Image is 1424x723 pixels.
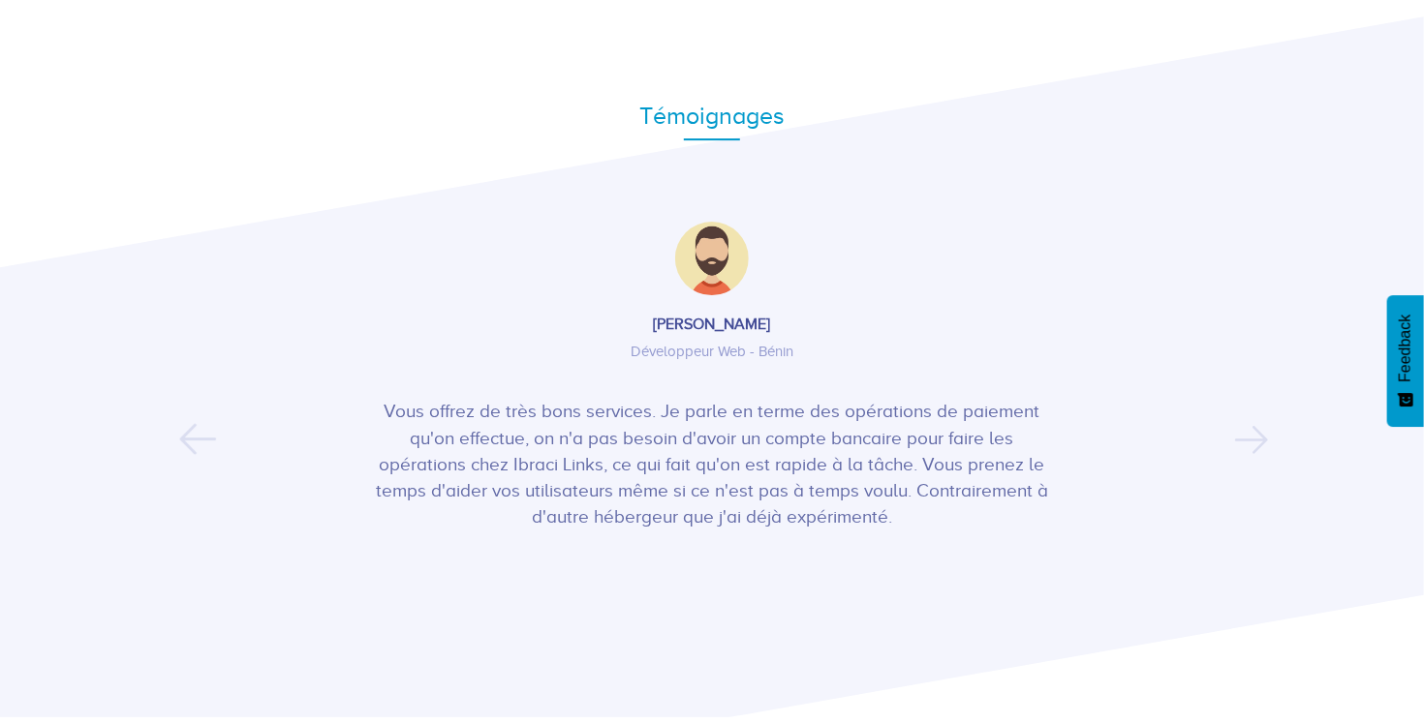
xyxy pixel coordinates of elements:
[160,636,1264,659] iframe: Avis clients publiés sur Trustpilot
[1387,295,1424,427] button: Feedback - Afficher l’enquête
[1233,413,1245,442] button: Next
[179,413,191,442] button: Previous
[1397,315,1414,382] span: Feedback
[160,99,1264,134] div: Témoignages
[373,398,1051,529] p: Vous offrez de très bons services. Je parle en terme des opérations de paiement qu'on effectue, o...
[373,344,1051,360] h5: Développeur Web - Bénin
[373,316,1051,334] h4: [PERSON_NAME]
